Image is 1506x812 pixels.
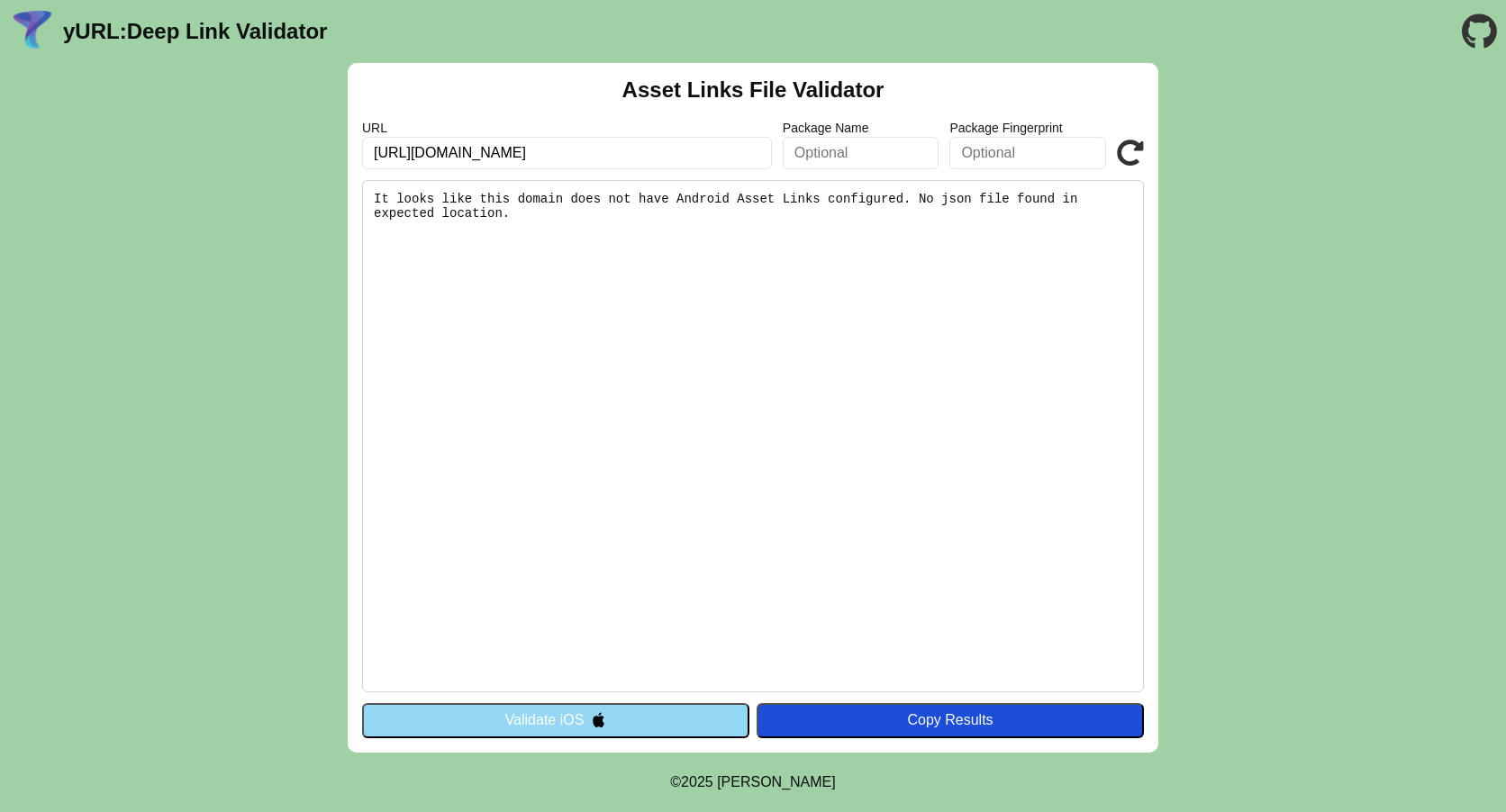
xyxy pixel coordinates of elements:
label: URL [362,121,772,135]
img: appleIcon.svg [591,712,606,727]
h2: Asset Links File Validator [622,77,885,103]
input: Optional [949,137,1106,169]
a: yURL:Deep Link Validator [63,19,327,44]
button: Copy Results [757,703,1144,737]
pre: It looks like this domain does not have Android Asset Links configured. No json file found in exp... [362,180,1144,692]
input: Required [362,137,772,169]
button: Validate iOS [362,703,749,737]
img: yURL Logo [9,8,56,55]
label: Package Name [783,121,939,135]
input: Optional [783,137,939,169]
label: Package Fingerprint [949,121,1106,135]
span: 2025 [681,774,713,789]
a: Michael Ibragimchayev's Personal Site [717,774,836,789]
footer: © [670,753,835,812]
div: Copy Results [766,712,1135,728]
